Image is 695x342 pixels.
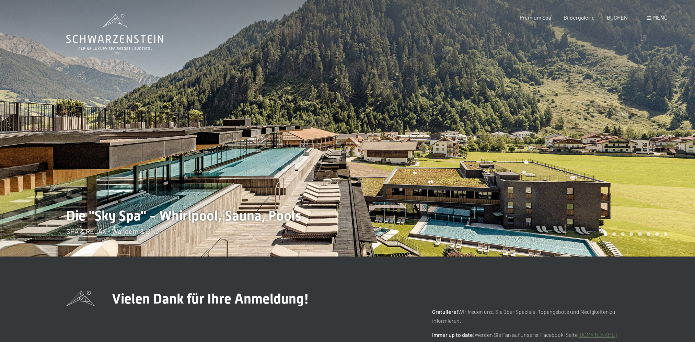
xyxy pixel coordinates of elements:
[629,232,633,236] div: Carousel Page 4
[653,14,668,21] span: Menü
[638,232,642,236] div: Carousel Page 5
[664,232,668,236] div: Carousel Page 8
[432,331,475,338] strong: Immer up to date!
[564,14,595,21] a: Bildergalerie
[621,232,625,236] div: Carousel Page 3
[520,14,551,21] a: Premium Spa
[607,14,628,21] a: BUCHEN
[432,307,629,325] p: Wir freuen uns, Sie über Specials, Topangebote und Neuigkeiten zu informieren.
[112,291,309,307] span: Vielen Dank für Ihre Anmeldung!
[612,232,616,236] div: Carousel Page 2
[655,232,659,236] div: Carousel Page 7
[601,232,668,236] div: Carousel Pagination
[604,232,607,236] div: Carousel Page 1 (Current Slide)
[647,232,650,236] div: Carousel Page 6
[432,308,458,315] strong: Gratuliere!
